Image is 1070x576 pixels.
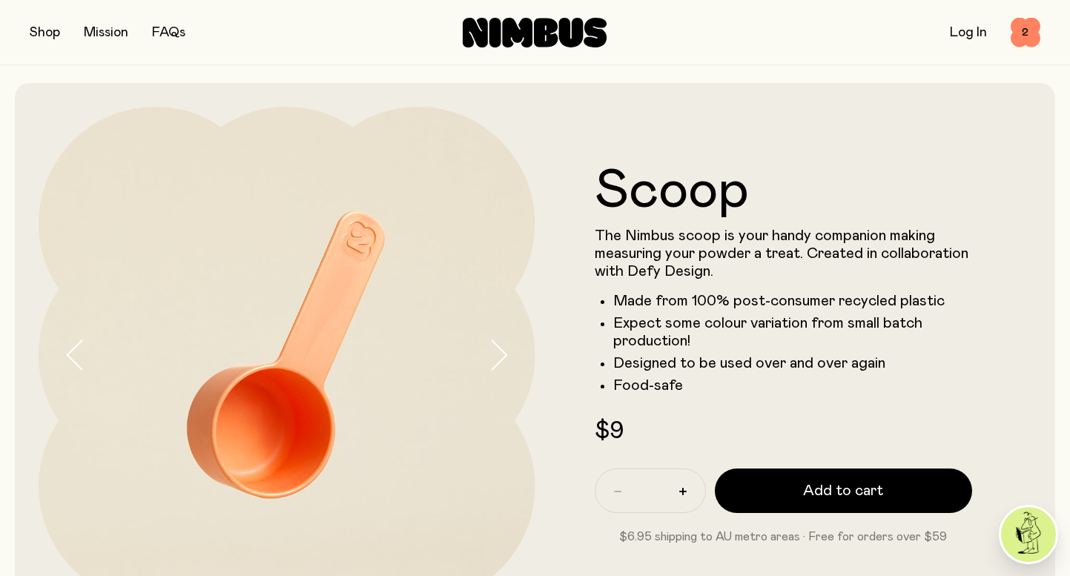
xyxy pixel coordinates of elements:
[950,26,987,39] a: Log In
[595,528,973,546] p: $6.95 shipping to AU metro areas · Free for orders over $59
[715,469,973,513] button: Add to cart
[803,480,883,501] span: Add to cart
[595,420,624,443] span: $9
[613,354,973,372] li: Designed to be used over and over again
[613,377,973,394] li: Food-safe
[152,26,185,39] a: FAQs
[1011,18,1040,47] button: 2
[595,165,973,218] h1: Scoop
[1001,507,1056,562] img: agent
[613,292,973,310] li: Made from 100% post-consumer recycled plastic
[613,314,973,350] li: Expect some colour variation from small batch production!
[84,26,128,39] a: Mission
[595,227,973,280] p: The Nimbus scoop is your handy companion making measuring your powder a treat. Created in collabo...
